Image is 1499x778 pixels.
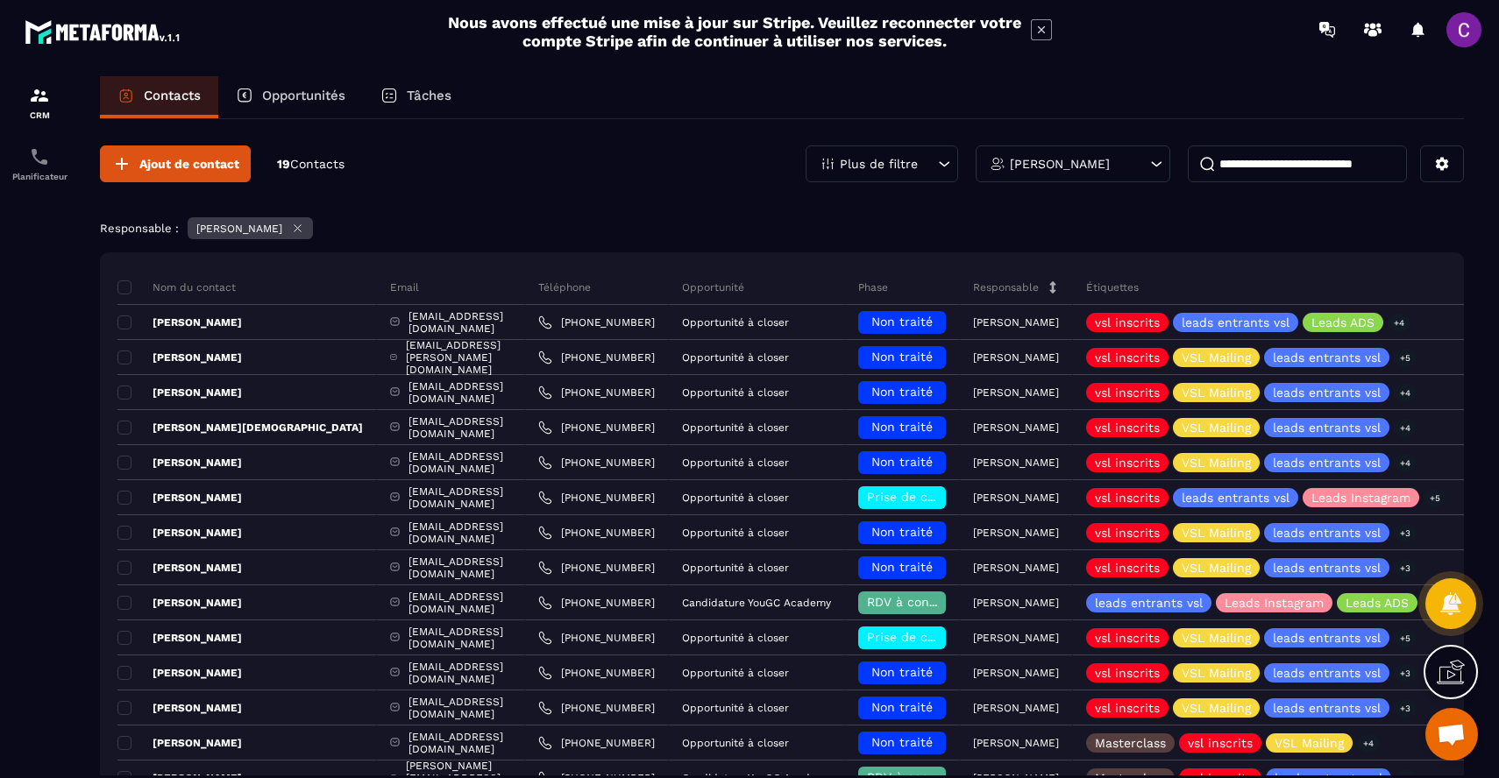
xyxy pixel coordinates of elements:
[682,280,744,294] p: Opportunité
[1095,351,1160,364] p: vsl inscrits
[973,527,1059,539] p: [PERSON_NAME]
[196,223,282,235] p: [PERSON_NAME]
[682,421,789,434] p: Opportunité à closer
[1182,702,1251,714] p: VSL Mailing
[538,666,655,680] a: [PHONE_NUMBER]
[1394,629,1417,647] p: +5
[1273,667,1381,679] p: leads entrants vsl
[1388,314,1410,332] p: +4
[1273,351,1381,364] p: leads entrants vsl
[1010,158,1110,170] p: [PERSON_NAME]
[1273,702,1381,714] p: leads entrants vsl
[1182,351,1251,364] p: VSL Mailing
[1095,527,1160,539] p: vsl inscrits
[538,526,655,540] a: [PHONE_NUMBER]
[1394,524,1417,542] p: +3
[538,421,655,435] a: [PHONE_NUMBER]
[973,351,1059,364] p: [PERSON_NAME]
[277,156,345,173] p: 19
[1394,419,1417,437] p: +4
[144,88,201,103] p: Contacts
[973,632,1059,644] p: [PERSON_NAME]
[858,280,888,294] p: Phase
[973,421,1059,434] p: [PERSON_NAME]
[4,133,75,194] a: schedulerschedulerPlanificateur
[538,561,655,575] a: [PHONE_NUMBER]
[117,280,236,294] p: Nom du contact
[1273,386,1381,399] p: leads entrants vsl
[262,88,345,103] p: Opportunités
[973,562,1059,574] p: [PERSON_NAME]
[682,632,789,644] p: Opportunité à closer
[1086,280,1139,294] p: Étiquettes
[117,631,242,645] p: [PERSON_NAME]
[538,456,655,470] a: [PHONE_NUMBER]
[1394,559,1417,577] p: +3
[1095,632,1160,644] p: vsl inscrits
[1273,456,1381,469] p: leads entrants vsl
[538,385,655,400] a: [PHONE_NUMBER]
[363,76,469,118] a: Tâches
[1425,708,1478,760] div: Ouvrir le chat
[1275,737,1344,749] p: VSL Mailing
[1422,594,1443,612] p: +1
[973,667,1059,679] p: [PERSON_NAME]
[117,456,242,470] p: [PERSON_NAME]
[390,280,419,294] p: Email
[1095,492,1160,504] p: vsl inscrits
[867,630,1029,644] span: Prise de contact effectuée
[973,737,1059,749] p: [PERSON_NAME]
[1095,316,1160,329] p: vsl inscrits
[117,526,242,540] p: [PERSON_NAME]
[1346,597,1409,609] p: Leads ADS
[1095,421,1160,434] p: vsl inscrits
[538,491,655,505] a: [PHONE_NUMBER]
[1394,454,1417,472] p: +4
[1394,699,1417,718] p: +3
[1394,384,1417,402] p: +4
[1182,456,1251,469] p: VSL Mailing
[117,736,242,750] p: [PERSON_NAME]
[973,702,1059,714] p: [PERSON_NAME]
[25,16,182,47] img: logo
[117,421,363,435] p: [PERSON_NAME][DEMOGRAPHIC_DATA]
[117,701,242,715] p: [PERSON_NAME]
[871,315,933,329] span: Non traité
[1424,489,1446,507] p: +5
[1182,421,1251,434] p: VSL Mailing
[871,665,933,679] span: Non traité
[682,667,789,679] p: Opportunité à closer
[682,316,789,329] p: Opportunité à closer
[871,735,933,749] span: Non traité
[1095,597,1203,609] p: leads entrants vsl
[1357,734,1380,753] p: +4
[871,700,933,714] span: Non traité
[973,597,1059,609] p: [PERSON_NAME]
[1311,316,1375,329] p: Leads ADS
[871,420,933,434] span: Non traité
[117,491,242,505] p: [PERSON_NAME]
[871,385,933,399] span: Non traité
[1095,456,1160,469] p: vsl inscrits
[1182,562,1251,574] p: VSL Mailing
[1095,702,1160,714] p: vsl inscrits
[29,146,50,167] img: scheduler
[867,490,1029,504] span: Prise de contact effectuée
[871,350,933,364] span: Non traité
[117,350,242,364] p: [PERSON_NAME]
[117,385,242,400] p: [PERSON_NAME]
[407,88,451,103] p: Tâches
[973,492,1059,504] p: [PERSON_NAME]
[973,456,1059,469] p: [PERSON_NAME]
[538,631,655,645] a: [PHONE_NUMBER]
[218,76,363,118] a: Opportunités
[973,316,1059,329] p: [PERSON_NAME]
[682,737,789,749] p: Opportunité à closer
[973,280,1039,294] p: Responsable
[1394,349,1417,367] p: +5
[840,158,918,170] p: Plus de filtre
[1273,421,1381,434] p: leads entrants vsl
[1273,562,1381,574] p: leads entrants vsl
[117,561,242,575] p: [PERSON_NAME]
[1182,386,1251,399] p: VSL Mailing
